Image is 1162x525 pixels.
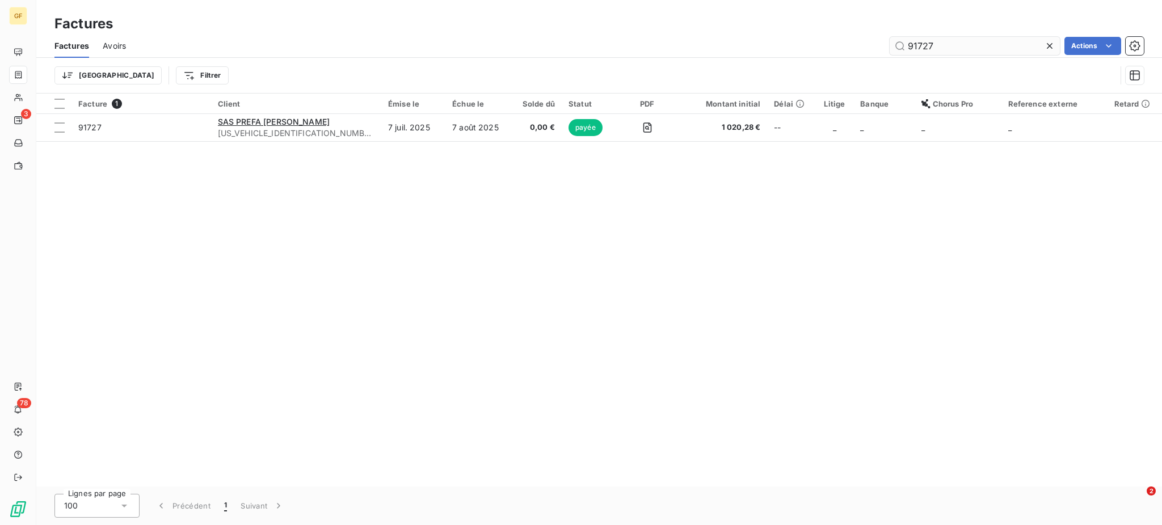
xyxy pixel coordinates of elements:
[176,66,228,84] button: Filtrer
[218,99,374,108] div: Client
[1123,486,1151,514] iframe: Intercom live chat
[103,40,126,52] span: Avoirs
[890,37,1060,55] input: Rechercher
[860,122,864,132] span: _
[1114,99,1155,108] div: Retard
[112,99,122,109] span: 1
[21,109,31,119] span: 3
[218,117,330,126] span: SAS PREFA [PERSON_NAME]
[78,99,107,108] span: Facture
[569,99,610,108] div: Statut
[9,7,27,25] div: GF
[1008,122,1012,132] span: _
[1147,486,1156,496] span: 2
[381,114,445,141] td: 7 juil. 2025
[224,500,227,511] span: 1
[833,122,836,132] span: _
[234,494,291,518] button: Suivant
[452,99,504,108] div: Échue le
[684,122,760,133] span: 1 020,28 €
[774,99,809,108] div: Délai
[684,99,760,108] div: Montant initial
[823,99,847,108] div: Litige
[767,114,815,141] td: --
[388,99,439,108] div: Émise le
[518,99,555,108] div: Solde dû
[860,99,907,108] div: Banque
[149,494,217,518] button: Précédent
[1064,37,1121,55] button: Actions
[569,119,603,136] span: payée
[624,99,671,108] div: PDF
[1008,99,1101,108] div: Reference externe
[64,500,78,511] span: 100
[17,398,31,408] span: 78
[78,122,102,132] span: 91727
[921,122,925,132] span: _
[218,128,374,139] span: [US_VEHICLE_IDENTIFICATION_NUMBER]
[9,500,27,518] img: Logo LeanPay
[54,66,162,84] button: [GEOGRAPHIC_DATA]
[921,99,995,108] div: Chorus Pro
[217,494,234,518] button: 1
[54,40,89,52] span: Factures
[518,122,555,133] span: 0,00 €
[54,14,113,34] h3: Factures
[445,114,511,141] td: 7 août 2025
